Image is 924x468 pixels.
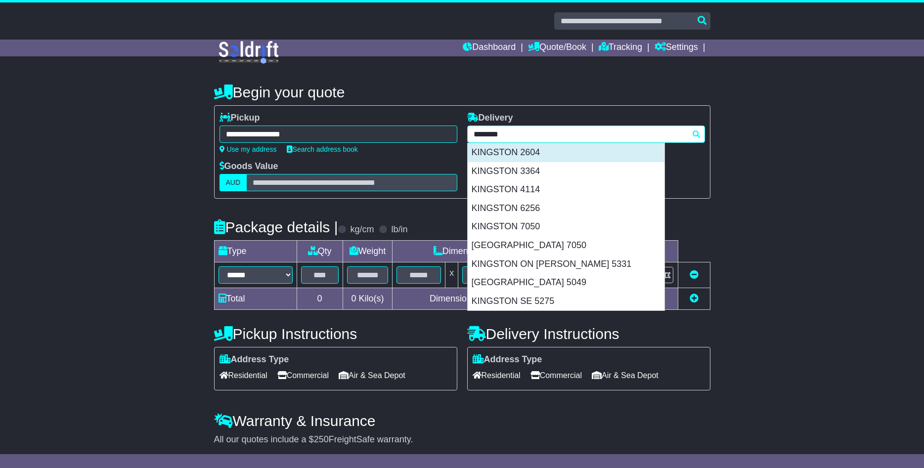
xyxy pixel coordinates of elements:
td: 0 [297,288,343,310]
div: KINGSTON 4114 [468,180,664,199]
a: Use my address [220,145,277,153]
a: Add new item [690,294,699,303]
a: Search address book [287,145,358,153]
span: Residential [473,368,521,383]
h4: Begin your quote [214,84,710,100]
a: Remove this item [690,270,699,280]
label: Delivery [467,113,513,124]
div: [GEOGRAPHIC_DATA] 7050 [468,236,664,255]
h4: Warranty & Insurance [214,413,710,429]
h4: Package details | [214,219,338,235]
label: kg/cm [350,224,374,235]
label: lb/in [391,224,407,235]
td: Qty [297,241,343,262]
td: Type [214,241,297,262]
h4: Delivery Instructions [467,326,710,342]
label: AUD [220,174,247,191]
span: 0 [351,294,356,303]
div: [GEOGRAPHIC_DATA] 5049 [468,273,664,292]
a: Dashboard [463,40,516,56]
span: Commercial [277,368,329,383]
td: Weight [343,241,393,262]
div: KINGSTON 6256 [468,199,664,218]
div: KINGSTON 3364 [468,162,664,181]
a: Settings [655,40,698,56]
div: KINGSTON 7050 [468,217,664,236]
td: Total [214,288,297,310]
a: Tracking [599,40,642,56]
label: Address Type [220,354,289,365]
td: Dimensions in Centimetre(s) [393,288,576,310]
span: Commercial [530,368,582,383]
label: Address Type [473,354,542,365]
span: Residential [220,368,267,383]
div: KINGSTON ON [PERSON_NAME] 5331 [468,255,664,274]
div: All our quotes include a $ FreightSafe warranty. [214,434,710,445]
span: Air & Sea Depot [339,368,405,383]
span: Air & Sea Depot [592,368,659,383]
span: 250 [314,434,329,444]
typeahead: Please provide city [467,126,705,143]
a: Quote/Book [528,40,586,56]
label: Pickup [220,113,260,124]
div: KINGSTON 2604 [468,143,664,162]
h4: Pickup Instructions [214,326,457,342]
td: Dimensions (L x W x H) [393,241,576,262]
td: Kilo(s) [343,288,393,310]
td: x [445,262,458,288]
label: Goods Value [220,161,278,172]
div: KINGSTON SE 5275 [468,292,664,311]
